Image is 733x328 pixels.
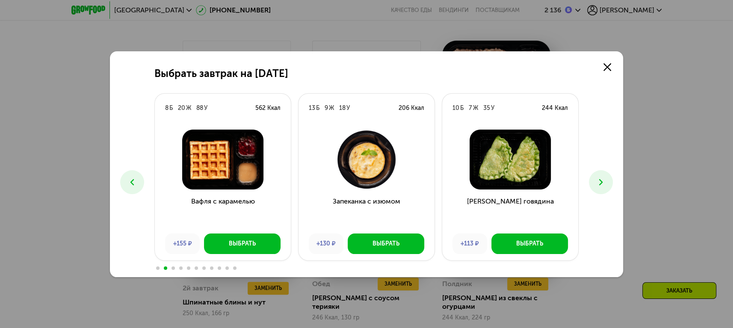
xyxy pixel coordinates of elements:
div: 13 [309,104,315,112]
div: 562 Ккал [255,104,281,112]
div: Ж [186,104,191,112]
img: Вафля с карамелью [162,130,284,189]
div: 9 [325,104,328,112]
div: 7 [469,104,472,112]
div: +113 ₽ [452,233,487,254]
img: Запеканка с изюмом [305,130,428,189]
div: 206 Ккал [399,104,424,112]
div: 8 [165,104,168,112]
img: Блин рваная говядина [449,130,571,189]
div: Б [460,104,464,112]
div: +155 ₽ [165,233,200,254]
h3: Вафля с карамелью [155,196,291,227]
h3: [PERSON_NAME] говядина [442,196,578,227]
div: +130 ₽ [309,233,343,254]
div: 88 [196,104,203,112]
div: Б [169,104,173,112]
div: Выбрать [229,239,256,248]
button: Выбрать [348,233,424,254]
div: 20 [178,104,185,112]
div: 244 Ккал [542,104,568,112]
div: 18 [339,104,346,112]
h3: Запеканка с изюмом [299,196,434,227]
button: Выбрать [491,233,568,254]
div: У [204,104,207,112]
div: У [346,104,350,112]
div: У [491,104,494,112]
div: Выбрать [516,239,543,248]
div: 10 [452,104,459,112]
div: Выбрать [372,239,399,248]
div: 35 [483,104,490,112]
h2: Выбрать завтрак на [DATE] [154,68,288,80]
div: Ж [329,104,334,112]
button: Выбрать [204,233,281,254]
div: Б [316,104,319,112]
div: Ж [473,104,478,112]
